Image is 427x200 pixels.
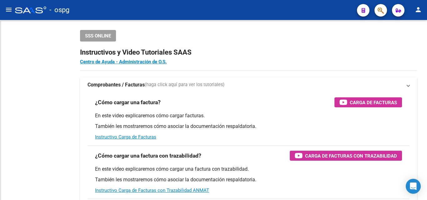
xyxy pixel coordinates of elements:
[85,33,111,39] span: SSS ONLINE
[334,97,402,107] button: Carga de Facturas
[95,134,156,140] a: Instructivo Carga de Facturas
[95,188,209,193] a: Instructivo Carga de Facturas con Trazabilidad ANMAT
[305,152,397,160] span: Carga de Facturas con Trazabilidad
[406,179,421,194] div: Open Intercom Messenger
[290,151,402,161] button: Carga de Facturas con Trazabilidad
[95,123,402,130] p: También les mostraremos cómo asociar la documentación respaldatoria.
[350,99,397,106] span: Carga de Facturas
[88,81,145,88] strong: Comprobantes / Facturas
[49,3,69,17] span: - ospg
[95,176,402,183] p: También les mostraremos cómo asociar la documentación respaldatoria.
[80,77,417,92] mat-expansion-panel-header: Comprobantes / Facturas(haga click aquí para ver los tutoriales)
[414,6,422,13] mat-icon: person
[95,98,161,107] h3: ¿Cómo cargar una factura?
[145,81,224,88] span: (haga click aquí para ver los tutoriales)
[80,46,417,58] h2: Instructivos y Video Tutoriales SAAS
[95,151,201,160] h3: ¿Cómo cargar una factura con trazabilidad?
[95,112,402,119] p: En este video explicaremos cómo cargar facturas.
[80,30,116,41] button: SSS ONLINE
[5,6,13,13] mat-icon: menu
[95,166,402,173] p: En este video explicaremos cómo cargar una factura con trazabilidad.
[80,59,167,65] a: Centro de Ayuda - Administración de O.S.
